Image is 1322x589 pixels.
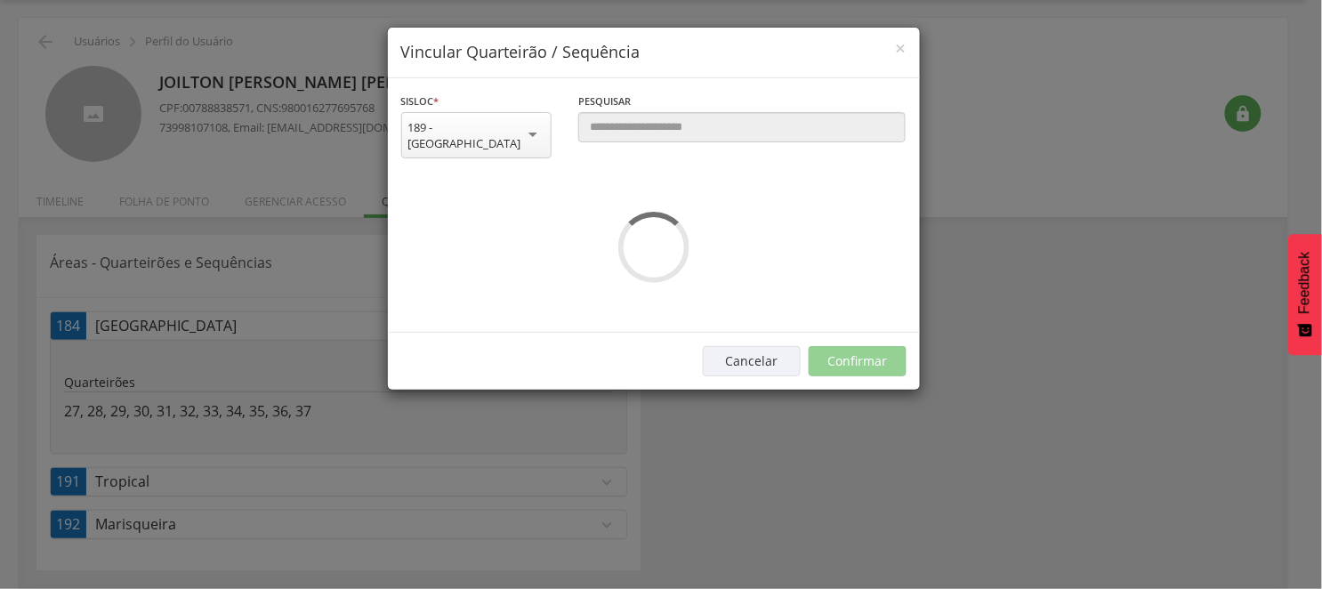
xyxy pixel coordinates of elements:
[896,39,907,58] button: Close
[703,346,801,376] button: Cancelar
[578,94,631,108] span: Pesquisar
[401,41,907,64] h4: Vincular Quarteirão / Sequência
[401,94,434,108] span: Sisloc
[408,119,544,151] div: 189 - [GEOGRAPHIC_DATA]
[809,346,907,376] button: Confirmar
[896,36,907,61] span: ×
[1288,234,1322,355] button: Feedback - Mostrar pesquisa
[1297,252,1313,314] span: Feedback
